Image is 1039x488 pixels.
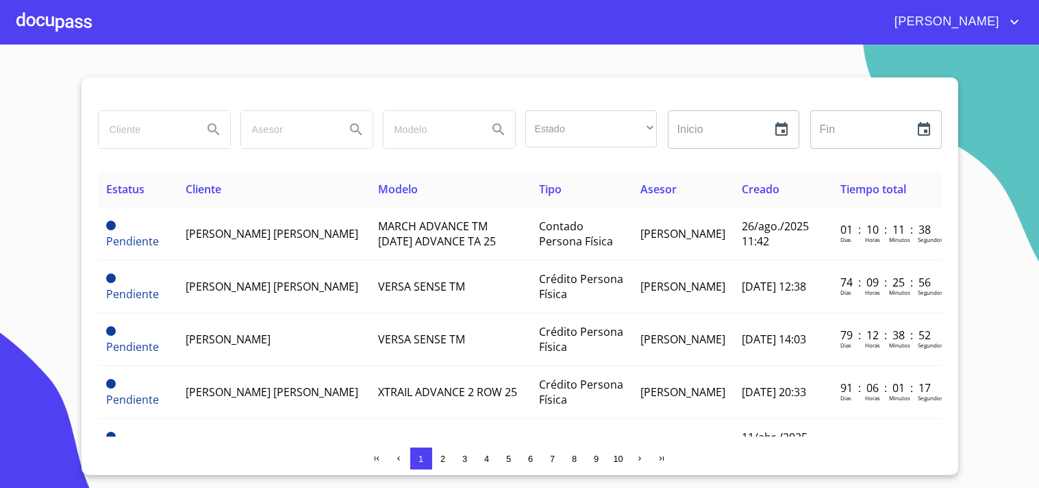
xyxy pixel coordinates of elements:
p: Horas [865,289,880,296]
p: Segundos [918,341,943,349]
button: 6 [520,448,542,469]
span: 3 [462,454,467,464]
input: search [99,111,192,148]
span: Pendiente [106,234,159,249]
p: 01 : 10 : 11 : 38 [840,222,933,237]
span: [PERSON_NAME] [PERSON_NAME] [186,226,358,241]
span: Tipo [539,182,562,197]
span: MARCH ADVANCE TM [DATE] ADVANCE TA 25 [378,219,496,249]
p: 138 : 08 : 32 : 25 [840,433,933,448]
span: Asesor [640,182,677,197]
span: 11/abr./2025 13:36 [742,430,808,460]
span: [DATE] 20:33 [742,385,806,400]
span: Pendiente [106,339,159,354]
p: Segundos [918,289,943,296]
span: [PERSON_NAME] [640,226,725,241]
p: 74 : 09 : 25 : 56 [840,275,933,290]
span: Pendiente [106,273,116,283]
p: Minutos [889,236,910,243]
span: Crédito Persona Física [539,377,623,407]
span: 8 [572,454,577,464]
span: [PERSON_NAME] [PERSON_NAME] [186,385,358,400]
span: 26/ago./2025 11:42 [742,219,809,249]
p: Horas [865,341,880,349]
span: Contado Persona Física [539,219,613,249]
p: Dias [840,236,851,243]
button: 2 [432,448,454,469]
p: Minutos [889,289,910,296]
span: 2 [440,454,445,464]
button: 9 [586,448,608,469]
span: Pendiente [106,432,116,441]
button: 10 [608,448,629,469]
span: VERSA SENSE TM [378,279,465,294]
span: Crédito Persona Física [539,324,623,354]
span: Crédito Persona Física [539,271,623,302]
span: 4 [484,454,489,464]
span: VERSA SENSE TM [378,332,465,347]
p: Horas [865,394,880,402]
p: Dias [840,289,851,296]
button: 5 [498,448,520,469]
p: Segundos [918,236,943,243]
span: 1 [418,454,423,464]
span: Creado [742,182,779,197]
span: Pendiente [106,326,116,336]
button: Search [197,113,230,146]
span: [PERSON_NAME] [186,332,271,347]
span: Pendiente [106,392,159,407]
div: ​ [525,110,657,147]
button: account of current user [884,11,1023,33]
span: [PERSON_NAME] [640,279,725,294]
span: XTRAIL ADVANCE 2 ROW 25 [378,385,517,400]
span: Tiempo total [840,182,906,197]
p: Segundos [918,394,943,402]
span: [DATE] 12:38 [742,279,806,294]
button: Search [482,113,515,146]
button: 7 [542,448,564,469]
span: Pendiente [106,379,116,389]
span: [DATE] 14:03 [742,332,806,347]
span: 5 [506,454,511,464]
span: Estatus [106,182,145,197]
span: Pendiente [106,221,116,230]
span: 10 [613,454,623,464]
p: 79 : 12 : 38 : 52 [840,328,933,343]
button: 4 [476,448,498,469]
button: Search [340,113,373,146]
input: search [384,111,477,148]
span: Cliente [186,182,221,197]
span: [PERSON_NAME] [PERSON_NAME] [186,279,358,294]
button: 3 [454,448,476,469]
span: [PERSON_NAME] [884,11,1006,33]
span: [PERSON_NAME] [640,385,725,400]
button: 8 [564,448,586,469]
p: Dias [840,341,851,349]
span: [PERSON_NAME] [640,332,725,347]
span: 7 [550,454,555,464]
p: Dias [840,394,851,402]
span: 9 [594,454,599,464]
p: Minutos [889,394,910,402]
p: Horas [865,236,880,243]
input: search [241,111,334,148]
span: Modelo [378,182,418,197]
button: 1 [410,448,432,469]
p: Minutos [889,341,910,349]
p: 91 : 06 : 01 : 17 [840,380,933,395]
span: 6 [528,454,533,464]
span: Pendiente [106,286,159,302]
